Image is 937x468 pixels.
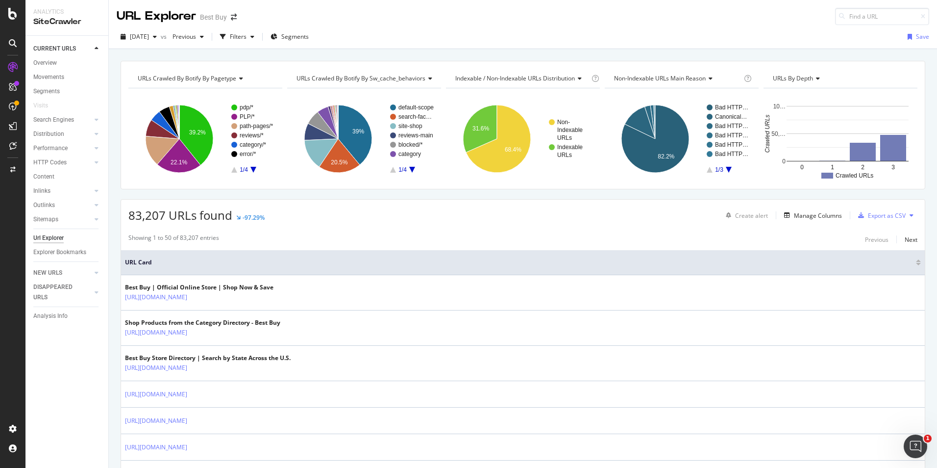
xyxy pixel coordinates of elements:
div: SiteCrawler [33,16,100,27]
button: [DATE] [117,29,161,45]
span: Previous [169,32,196,41]
text: 82.2% [658,153,674,160]
span: 1 [924,435,932,442]
button: Segments [267,29,313,45]
div: Explorer Bookmarks [33,247,86,258]
button: Export as CSV [854,208,906,223]
div: Overview [33,58,57,68]
text: category/* [240,141,266,148]
div: Best Buy Store Directory | Search by State Across the U.S. [125,354,291,363]
text: category [398,151,421,157]
div: Performance [33,143,68,154]
a: Search Engines [33,115,92,125]
button: Save [904,29,929,45]
a: [URL][DOMAIN_NAME] [125,292,187,302]
div: Sitemaps [33,214,58,225]
svg: A chart. [287,96,441,182]
text: 3 [891,164,895,171]
text: error/* [240,151,256,157]
a: HTTP Codes [33,157,92,168]
text: 39% [352,128,364,135]
div: Analytics [33,8,100,16]
iframe: Intercom live chat [904,435,927,458]
text: Bad HTTP… [715,104,748,111]
a: Movements [33,72,101,82]
span: URL Card [125,258,913,267]
button: Filters [216,29,258,45]
text: 39.2% [189,129,206,136]
a: [URL][DOMAIN_NAME] [125,363,187,373]
h4: Non-Indexable URLs Main Reason [612,71,742,86]
span: 83,207 URLs found [128,207,232,223]
text: Indexable [557,127,583,133]
text: 20.5% [331,159,347,166]
div: Create alert [735,211,768,220]
text: Indexable [557,144,583,151]
a: [URL][DOMAIN_NAME] [125,328,187,338]
a: Explorer Bookmarks [33,247,101,258]
a: Outlinks [33,200,92,210]
text: default-scope [398,104,434,111]
a: Sitemaps [33,214,92,225]
text: 0 [782,158,786,165]
a: Visits [33,101,58,111]
text: 1 [831,164,834,171]
text: PLP/* [240,113,255,120]
text: 1/4 [240,166,248,173]
svg: A chart. [128,96,282,182]
div: Movements [33,72,64,82]
a: CURRENT URLS [33,44,92,54]
text: URLs [557,152,572,158]
text: Bad HTTP… [715,151,748,157]
div: Outlinks [33,200,55,210]
svg: A chart. [605,96,757,182]
div: A chart. [764,96,916,182]
svg: A chart. [446,96,600,182]
span: URLs Crawled By Botify By sw_cache_behaviors [296,74,425,82]
a: DISAPPEARED URLS [33,282,92,303]
div: Previous [865,235,888,244]
a: [URL][DOMAIN_NAME] [125,442,187,452]
h4: URLs Crawled By Botify By sw_cache_behaviors [295,71,440,86]
div: Inlinks [33,186,50,196]
div: DISAPPEARED URLS [33,282,83,303]
text: Crawled URLs [764,115,771,153]
div: Best Buy [200,12,227,22]
a: [URL][DOMAIN_NAME] [125,416,187,426]
text: 22.1% [171,159,187,166]
span: URLs Crawled By Botify By pagetype [138,74,236,82]
div: NEW URLS [33,268,62,278]
text: site-shop [398,123,422,130]
div: Best Buy | Official Online Store | Shop Now & Save [125,283,273,292]
div: -97.29% [243,213,265,222]
text: Bad HTTP… [715,123,748,130]
input: Find a URL [835,8,929,25]
button: Manage Columns [780,209,842,221]
span: vs [161,32,169,41]
span: URLs by Depth [773,74,813,82]
text: 1/4 [398,166,407,173]
a: Segments [33,86,101,97]
a: Inlinks [33,186,92,196]
div: Analysis Info [33,311,68,321]
text: 31.6% [472,125,489,132]
div: Next [905,235,917,244]
text: 0 [800,164,804,171]
h4: Indexable / Non-Indexable URLs Distribution [453,71,590,86]
a: NEW URLS [33,268,92,278]
a: Analysis Info [33,311,101,321]
text: Crawled URLs [836,172,873,179]
div: arrow-right-arrow-left [231,14,237,21]
text: 2 [861,164,864,171]
div: Url Explorer [33,233,64,243]
a: Url Explorer [33,233,101,243]
h4: URLs by Depth [771,71,909,86]
button: Create alert [722,208,768,223]
text: Bad HTTP… [715,141,748,148]
div: URL Explorer [117,8,196,25]
button: Previous [169,29,208,45]
span: Non-Indexable URLs Main Reason [614,74,706,82]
